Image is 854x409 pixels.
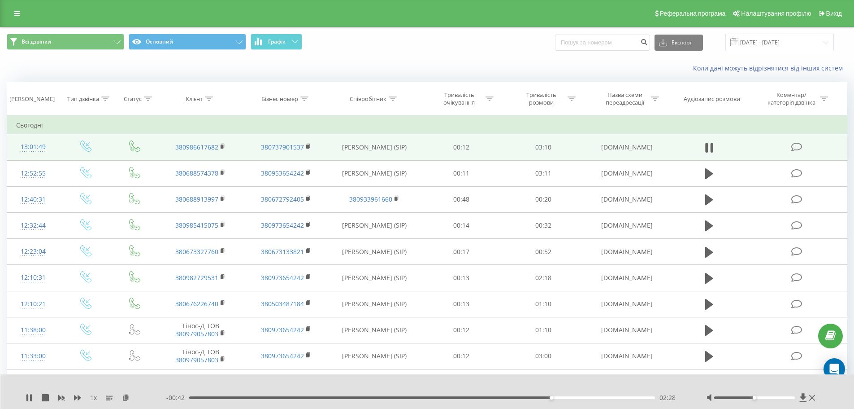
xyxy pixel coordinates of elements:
div: Open Intercom Messenger [824,358,845,380]
div: [PERSON_NAME] [9,95,55,103]
div: Аудіозапис розмови [684,95,740,103]
td: 00:17 [420,239,503,265]
td: [PERSON_NAME] (SIP) [329,134,420,160]
a: 380503487184 [261,299,304,308]
span: 02:28 [659,393,676,402]
td: [PERSON_NAME] (SIP) [329,265,420,291]
div: Accessibility label [550,396,553,400]
div: 11:33:00 [16,347,51,365]
td: 02:18 [503,265,585,291]
a: 380973654242 [261,221,304,229]
td: [PERSON_NAME] (SIP) [329,212,420,238]
a: 380982729531 [175,273,218,282]
td: 00:12 [420,343,503,369]
td: 00:13 [420,291,503,317]
div: Тип дзвінка [67,95,99,103]
td: [DOMAIN_NAME] [584,134,669,160]
div: 12:40:31 [16,191,51,208]
div: Назва схеми переадресації [601,91,649,106]
a: 380673327760 [175,247,218,256]
button: Експорт [655,35,703,51]
td: 03:00 [503,343,585,369]
div: Бізнес номер [261,95,298,103]
span: - 00:42 [166,393,189,402]
td: 00:25 [420,369,503,396]
td: 01:10 [503,291,585,317]
td: [DOMAIN_NAME] [584,343,669,369]
td: Тінос-Д ТОВ [158,343,243,369]
td: Сьогодні [7,116,847,134]
button: Графік [251,34,302,50]
a: 380673133821 [261,247,304,256]
div: Тривалість розмови [517,91,565,106]
a: 380973654242 [261,325,304,334]
a: 380979057803 [175,330,218,338]
button: Основний [129,34,246,50]
div: 12:52:55 [16,165,51,182]
td: 01:10 [503,317,585,343]
input: Пошук за номером [555,35,650,51]
a: Коли дані можуть відрізнятися вiд інших систем [693,64,847,72]
a: 380688913997 [175,195,218,203]
td: [PERSON_NAME] (SIP) [329,291,420,317]
td: [DOMAIN_NAME] [584,317,669,343]
td: 00:52 [503,239,585,265]
td: 00:13 [420,265,503,291]
div: Accessibility label [753,396,756,400]
a: 380737901537 [261,143,304,151]
td: 00:12 [420,134,503,160]
a: 380688574378 [175,169,218,177]
a: 380973654242 [261,273,304,282]
td: 00:11 [420,160,503,186]
div: Коментар/категорія дзвінка [765,91,818,106]
span: Налаштування профілю [741,10,811,17]
button: Всі дзвінки [7,34,124,50]
div: 12:10:31 [16,269,51,286]
div: 12:32:44 [16,217,51,234]
div: Клієнт [186,95,203,103]
a: 380953654242 [261,169,304,177]
div: Співробітник [350,95,386,103]
td: 00:12 [420,317,503,343]
span: Всі дзвінки [22,38,51,45]
div: Статус [124,95,142,103]
td: [PERSON_NAME] (SIP) [329,369,420,396]
td: [DOMAIN_NAME] [584,212,669,238]
td: [DOMAIN_NAME] [584,291,669,317]
td: [DOMAIN_NAME] [584,160,669,186]
a: 380973654242 [261,352,304,360]
td: [DOMAIN_NAME] [584,369,669,396]
td: 00:14 [420,212,503,238]
td: 00:20 [503,186,585,212]
td: [PERSON_NAME] (SIP) [329,343,420,369]
div: Тривалість очікування [435,91,483,106]
a: 380676226740 [175,299,218,308]
div: 12:23:04 [16,243,51,260]
span: Графік [268,39,286,45]
td: [PERSON_NAME] (SIP) [329,239,420,265]
td: [PERSON_NAME] (SIP) [329,317,420,343]
td: Тінос-Д ТОВ [158,317,243,343]
a: 380985415075 [175,221,218,229]
td: [DOMAIN_NAME] [584,265,669,291]
div: 12:10:21 [16,295,51,313]
td: 00:48 [420,186,503,212]
a: 380672792405 [261,195,304,203]
div: 11:15:58 [16,374,51,391]
span: Реферальна програма [660,10,726,17]
td: 03:11 [503,160,585,186]
span: Вихід [826,10,842,17]
td: 00:01 [503,369,585,396]
div: 11:38:00 [16,321,51,339]
td: 03:10 [503,134,585,160]
a: 380979057803 [175,356,218,364]
td: [PERSON_NAME] (SIP) [329,160,420,186]
td: [DOMAIN_NAME] [584,186,669,212]
td: [DOMAIN_NAME] [584,239,669,265]
div: 13:01:49 [16,138,51,156]
span: 1 x [90,393,97,402]
a: 380986617682 [175,143,218,151]
a: 380933961660 [349,195,392,203]
td: 00:32 [503,212,585,238]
